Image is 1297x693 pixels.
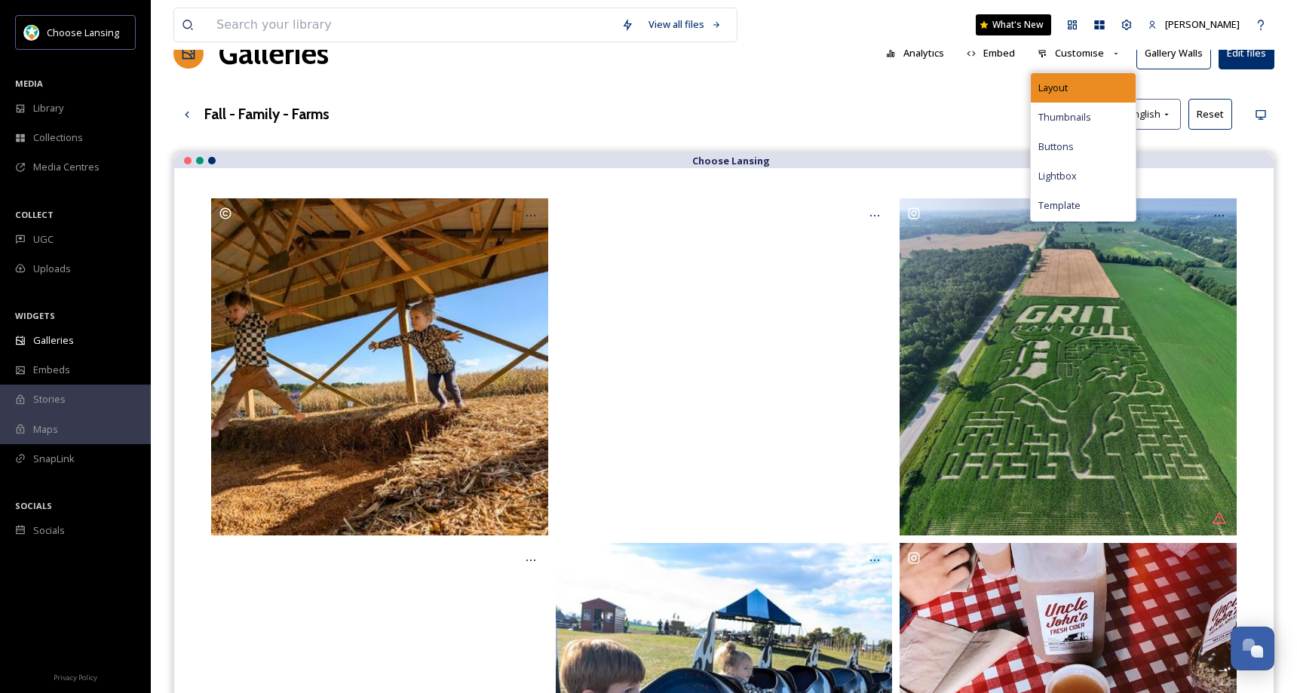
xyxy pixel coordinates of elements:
span: Privacy Policy [54,673,97,682]
button: Reset [1188,99,1232,130]
h3: Fall - Family - Farms [204,103,330,125]
button: Analytics [878,38,952,68]
a: View all files [641,10,729,39]
span: Maps [33,422,58,437]
a: Analytics [878,38,959,68]
button: Open Chat [1231,627,1274,670]
span: Media Centres [33,160,100,174]
span: MEDIA [15,78,43,89]
span: Collections [33,130,83,145]
span: Buttons [1038,140,1074,154]
a: Galleries [219,31,329,76]
img: logo.jpeg [24,25,39,40]
a: Opens media popup. Media description: Bounce into fun on our jumping pillow! Come experience the ... [552,198,897,535]
input: Search your library [209,8,614,41]
span: [PERSON_NAME] [1165,17,1240,31]
span: Thumbnails [1038,110,1091,124]
span: SnapLink [33,452,75,466]
video: Bounce into fun on our jumping pillow! Come experience the joy at Uncle John's Cider Mill! 🎉🕺 Our... [556,198,893,535]
span: SOCIALS [15,500,52,511]
span: Library [33,101,63,115]
a: What's New [976,14,1051,35]
a: Opens media popup. Media description: choice_farm_market_adventure-5110758.jpg. [896,198,1240,535]
button: Customise [1030,38,1129,68]
a: Opens media popup. Media description: Choice Farm Market.jpg. [207,198,552,535]
button: Gallery Walls [1136,38,1211,69]
span: English [1128,107,1161,121]
button: Edit files [1219,38,1274,69]
span: Socials [33,523,65,538]
span: Embeds [33,363,70,377]
span: Layout [1038,81,1068,95]
button: Embed [959,38,1023,68]
span: Choose Lansing [47,26,119,39]
span: WIDGETS [15,310,55,321]
span: UGC [33,232,54,247]
a: Privacy Policy [54,667,97,685]
strong: Choose Lansing [692,154,770,167]
span: Template [1038,198,1081,213]
span: Galleries [33,333,74,348]
a: [PERSON_NAME] [1140,10,1247,39]
span: Uploads [33,262,71,276]
span: Lightbox [1038,169,1077,183]
span: COLLECT [15,209,54,220]
span: Stories [33,392,66,406]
